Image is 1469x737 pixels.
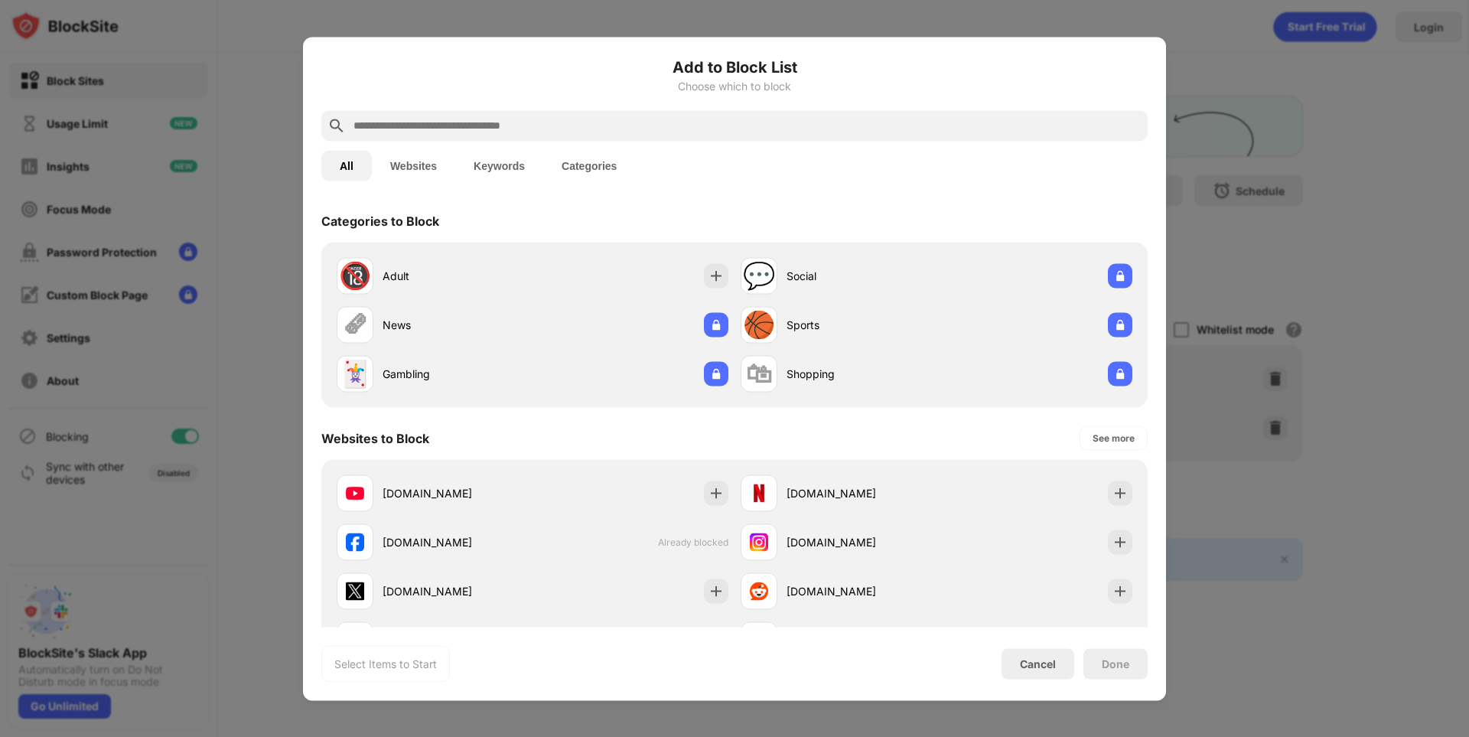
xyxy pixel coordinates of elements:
[543,150,635,181] button: Categories
[787,317,936,333] div: Sports
[321,213,439,228] div: Categories to Block
[346,484,364,502] img: favicons
[383,317,533,333] div: News
[787,583,936,599] div: [DOMAIN_NAME]
[746,358,772,390] div: 🛍
[787,534,936,550] div: [DOMAIN_NAME]
[383,583,533,599] div: [DOMAIN_NAME]
[750,533,768,551] img: favicons
[787,268,936,284] div: Social
[1102,657,1129,670] div: Done
[743,309,775,341] div: 🏀
[334,656,437,671] div: Select Items to Start
[327,116,346,135] img: search.svg
[346,582,364,600] img: favicons
[455,150,543,181] button: Keywords
[658,536,728,548] span: Already blocked
[787,485,936,501] div: [DOMAIN_NAME]
[750,484,768,502] img: favicons
[750,582,768,600] img: favicons
[339,358,371,390] div: 🃏
[372,150,455,181] button: Websites
[342,309,368,341] div: 🗞
[383,485,533,501] div: [DOMAIN_NAME]
[321,430,429,445] div: Websites to Block
[321,80,1148,92] div: Choose which to block
[743,260,775,292] div: 💬
[321,150,372,181] button: All
[321,55,1148,78] h6: Add to Block List
[383,268,533,284] div: Adult
[339,260,371,292] div: 🔞
[1020,657,1056,670] div: Cancel
[383,366,533,382] div: Gambling
[1093,430,1135,445] div: See more
[346,533,364,551] img: favicons
[383,534,533,550] div: [DOMAIN_NAME]
[787,366,936,382] div: Shopping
